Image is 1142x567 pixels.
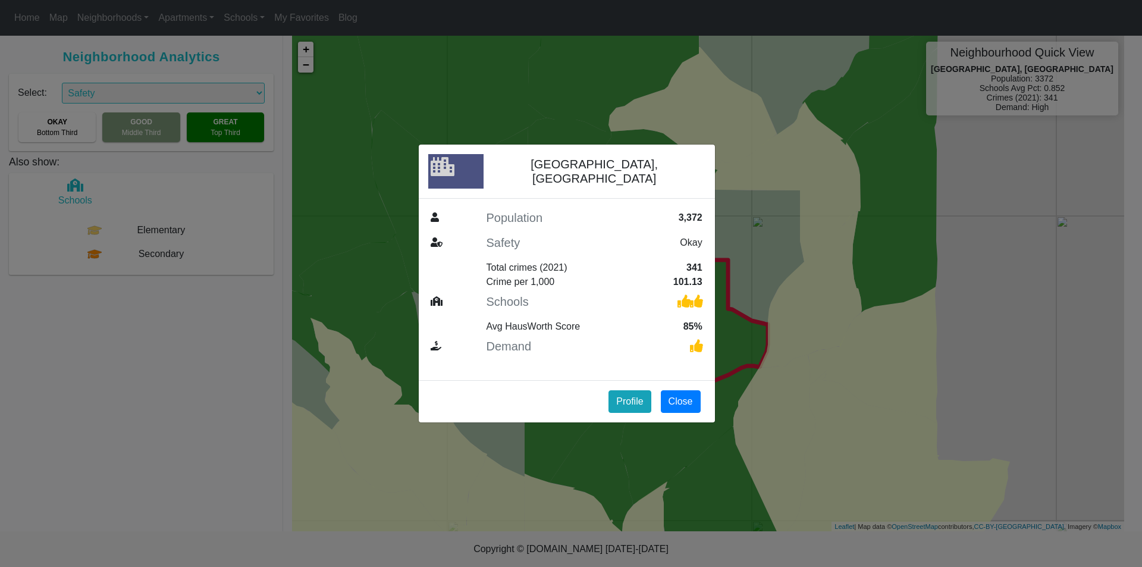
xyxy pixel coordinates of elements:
[661,390,701,413] button: Close
[486,236,520,250] h5: Safety
[680,237,702,248] span: Okay
[486,339,531,353] h5: Demand
[683,321,702,331] span: 85%
[486,295,528,309] h5: Schools
[486,211,542,225] h5: Population
[686,261,702,275] div: 341
[486,261,567,275] div: Total crimes (2021)
[486,319,580,334] div: Avg HausWorth Score
[486,157,702,186] h5: [GEOGRAPHIC_DATA], [GEOGRAPHIC_DATA]
[608,390,651,413] button: Profile
[673,275,702,289] div: 101.13
[486,275,554,289] div: Crime per 1,000
[679,212,702,223] span: 3,372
